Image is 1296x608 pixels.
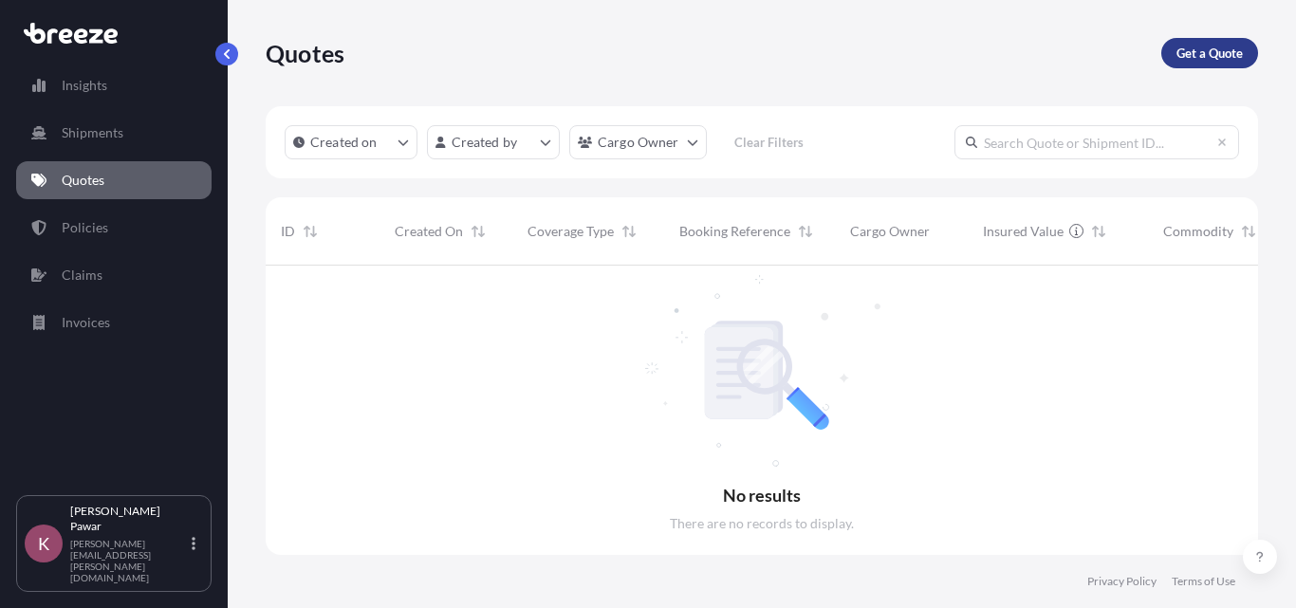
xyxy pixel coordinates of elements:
button: createdBy Filter options [427,125,560,159]
p: Clear Filters [734,133,804,152]
a: Quotes [16,161,212,199]
button: Sort [1237,220,1260,243]
a: Privacy Policy [1087,574,1157,589]
button: Sort [794,220,817,243]
button: Sort [467,220,490,243]
span: Coverage Type [528,222,614,241]
p: Invoices [62,313,110,332]
span: Cargo Owner [850,222,930,241]
button: createdOn Filter options [285,125,417,159]
button: Sort [1087,220,1110,243]
p: Claims [62,266,102,285]
a: Claims [16,256,212,294]
p: Quotes [266,38,344,68]
span: Insured Value [983,222,1064,241]
span: K [38,534,49,553]
p: Policies [62,218,108,237]
span: Booking Reference [679,222,790,241]
p: Insights [62,76,107,95]
a: Shipments [16,114,212,152]
button: cargoOwner Filter options [569,125,707,159]
span: ID [281,222,295,241]
p: Get a Quote [1176,44,1243,63]
a: Terms of Use [1172,574,1235,589]
a: Invoices [16,304,212,341]
p: [PERSON_NAME] Pawar [70,504,188,534]
p: Created by [452,133,518,152]
button: Sort [299,220,322,243]
a: Policies [16,209,212,247]
button: Clear Filters [716,127,823,157]
input: Search Quote or Shipment ID... [954,125,1239,159]
button: Sort [618,220,640,243]
p: [PERSON_NAME][EMAIL_ADDRESS][PERSON_NAME][DOMAIN_NAME] [70,538,188,583]
a: Get a Quote [1161,38,1258,68]
span: Created On [395,222,463,241]
a: Insights [16,66,212,104]
p: Cargo Owner [598,133,679,152]
span: Commodity [1163,222,1233,241]
p: Created on [310,133,378,152]
p: Shipments [62,123,123,142]
p: Quotes [62,171,104,190]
